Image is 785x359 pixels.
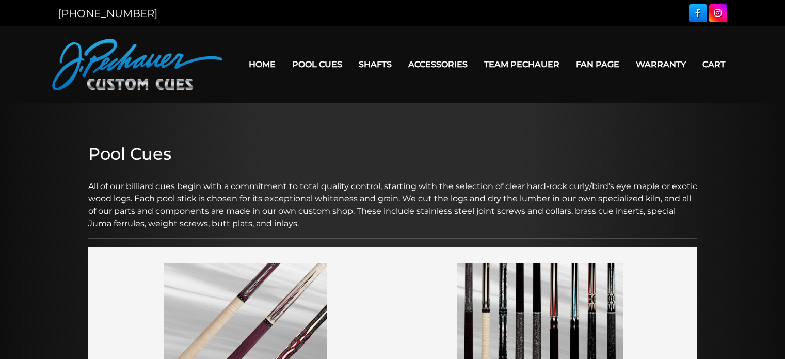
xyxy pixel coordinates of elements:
a: Shafts [350,51,400,77]
a: Team Pechauer [476,51,568,77]
img: Pechauer Custom Cues [52,39,222,90]
h2: Pool Cues [88,144,697,164]
a: Accessories [400,51,476,77]
a: Pool Cues [284,51,350,77]
a: Fan Page [568,51,628,77]
a: Cart [694,51,733,77]
a: [PHONE_NUMBER] [58,7,157,20]
p: All of our billiard cues begin with a commitment to total quality control, starting with the sele... [88,168,697,230]
a: Home [241,51,284,77]
a: Warranty [628,51,694,77]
